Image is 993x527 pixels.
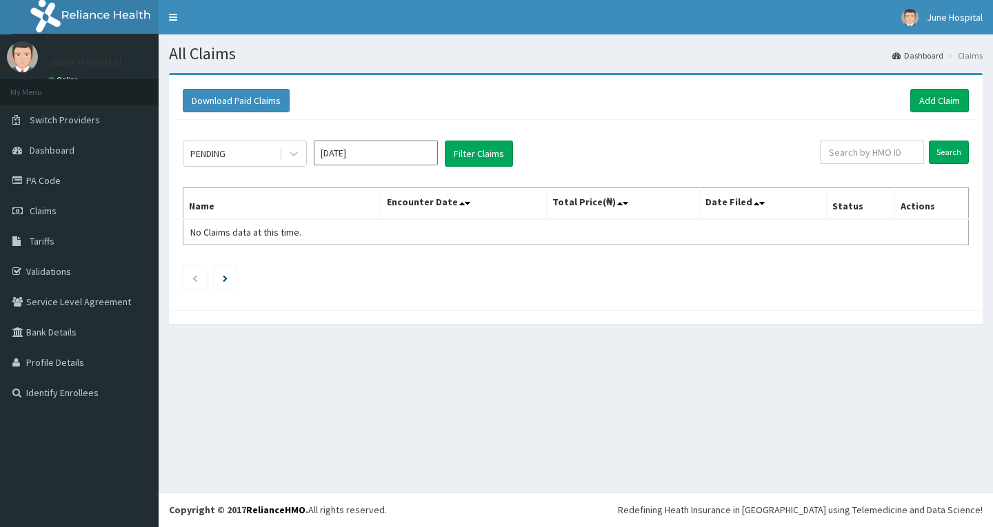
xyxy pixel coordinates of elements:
[183,188,381,220] th: Name
[546,188,699,220] th: Total Price(₦)
[190,147,225,161] div: PENDING
[314,141,438,165] input: Select Month and Year
[48,56,123,68] p: June Hospital
[445,141,513,167] button: Filter Claims
[892,50,943,61] a: Dashboard
[30,114,100,126] span: Switch Providers
[159,492,993,527] footer: All rights reserved.
[381,188,546,220] th: Encounter Date
[945,50,983,61] li: Claims
[169,45,983,63] h1: All Claims
[190,226,301,238] span: No Claims data at this time.
[894,188,968,220] th: Actions
[30,205,57,217] span: Claims
[699,188,826,220] th: Date Filed
[618,503,983,517] div: Redefining Heath Insurance in [GEOGRAPHIC_DATA] using Telemedicine and Data Science!
[901,9,919,26] img: User Image
[192,271,198,284] a: Previous page
[910,89,969,112] a: Add Claim
[246,504,305,516] a: RelianceHMO
[30,144,74,156] span: Dashboard
[820,141,924,164] input: Search by HMO ID
[169,504,308,516] strong: Copyright © 2017 .
[927,11,983,23] span: June Hospital
[7,41,38,72] img: User Image
[183,89,290,112] button: Download Paid Claims
[929,141,969,164] input: Search
[223,271,228,284] a: Next page
[826,188,894,220] th: Status
[30,235,54,247] span: Tariffs
[48,75,81,85] a: Online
